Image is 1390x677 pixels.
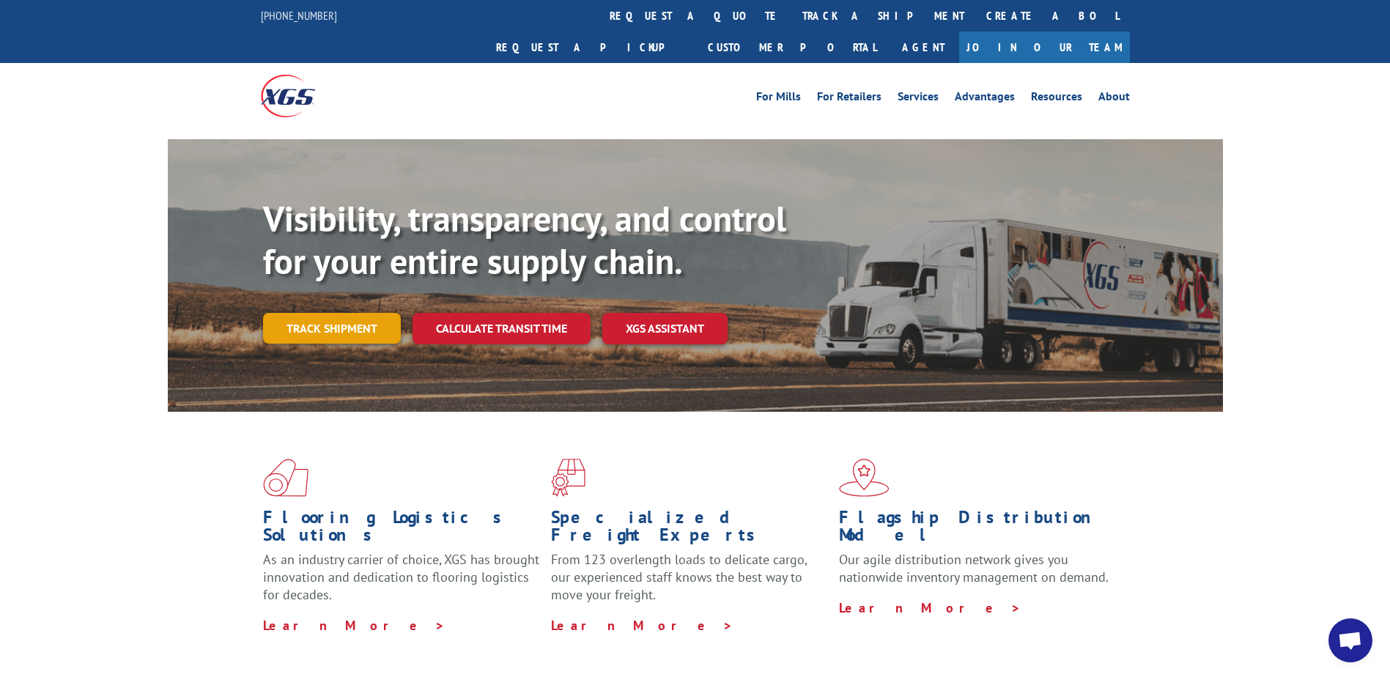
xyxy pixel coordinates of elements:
span: As an industry carrier of choice, XGS has brought innovation and dedication to flooring logistics... [263,551,539,603]
a: Track shipment [263,313,401,344]
a: Learn More > [263,617,446,634]
a: Services [898,91,939,107]
img: xgs-icon-flagship-distribution-model-red [839,459,890,497]
a: About [1098,91,1130,107]
img: xgs-icon-total-supply-chain-intelligence-red [263,459,308,497]
a: Calculate transit time [413,313,591,344]
a: Learn More > [551,617,733,634]
a: Request a pickup [485,32,697,63]
span: Our agile distribution network gives you nationwide inventory management on demand. [839,551,1109,585]
h1: Flagship Distribution Model [839,508,1116,551]
img: xgs-icon-focused-on-flooring-red [551,459,585,497]
a: For Mills [756,91,801,107]
p: From 123 overlength loads to delicate cargo, our experienced staff knows the best way to move you... [551,551,828,616]
a: Join Our Team [959,32,1130,63]
a: For Retailers [817,91,881,107]
a: [PHONE_NUMBER] [261,8,337,23]
h1: Specialized Freight Experts [551,508,828,551]
a: Advantages [955,91,1015,107]
a: XGS ASSISTANT [602,313,728,344]
b: Visibility, transparency, and control for your entire supply chain. [263,196,786,284]
a: Open chat [1328,618,1372,662]
a: Learn More > [839,599,1021,616]
a: Customer Portal [697,32,887,63]
h1: Flooring Logistics Solutions [263,508,540,551]
a: Agent [887,32,959,63]
a: Resources [1031,91,1082,107]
